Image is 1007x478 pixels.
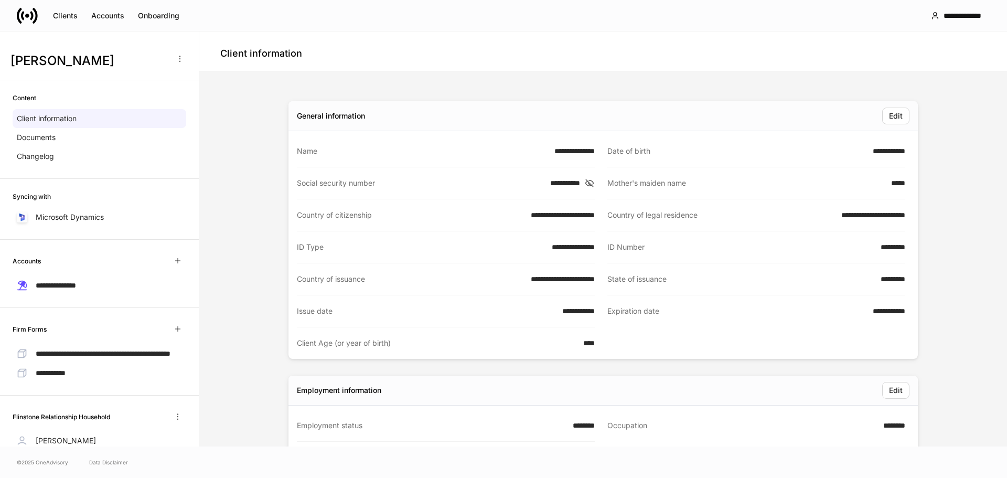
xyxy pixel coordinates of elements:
p: Client information [17,113,77,124]
a: Changelog [13,147,186,166]
button: Edit [882,108,909,124]
p: Microsoft Dynamics [36,212,104,222]
h6: Firm Forms [13,324,47,334]
span: © 2025 OneAdvisory [17,458,68,466]
div: Edit [889,385,903,396]
a: Microsoft Dynamics [13,208,186,227]
div: Onboarding [138,10,179,21]
a: Client information [13,109,186,128]
p: Changelog [17,151,54,162]
button: Accounts [84,7,131,24]
div: General information [297,111,365,121]
button: Clients [46,7,84,24]
div: Clients [53,10,78,21]
p: [PERSON_NAME] [36,435,96,446]
div: Edit [889,111,903,121]
div: Mother's maiden name [607,178,885,188]
h6: Accounts [13,256,41,266]
h6: Flinstone Relationship Household [13,412,110,422]
div: Accounts [91,10,124,21]
div: Country of legal residence [607,210,835,220]
button: Onboarding [131,7,186,24]
a: Data Disclaimer [89,458,128,466]
a: Documents [13,128,186,147]
div: Expiration date [607,306,866,317]
a: [PERSON_NAME] [13,431,186,450]
div: ID Type [297,242,545,252]
div: Country of issuance [297,274,524,284]
div: Employment information [297,385,381,396]
p: Documents [17,132,56,143]
div: Country of citizenship [297,210,524,220]
div: ID Number [607,242,874,252]
div: Name [297,146,548,156]
h3: [PERSON_NAME] [10,52,167,69]
div: Occupation [607,420,877,431]
div: State of issuance [607,274,874,284]
h6: Content [13,93,36,103]
div: Date of birth [607,146,866,156]
h6: Syncing with [13,192,51,201]
h4: Client information [220,47,302,60]
div: Client Age (or year of birth) [297,338,577,348]
img: sIOyOZvWb5kUEAwh5D03bPzsWHrUXBSdsWHDhg8Ma8+nBQBvlija69eFAv+snJUCyn8AqO+ElBnIpgMAAAAASUVORK5CYII= [18,213,26,221]
div: Issue date [297,306,556,316]
div: Social security number [297,178,544,188]
div: Employment status [297,420,566,431]
button: Edit [882,382,909,399]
